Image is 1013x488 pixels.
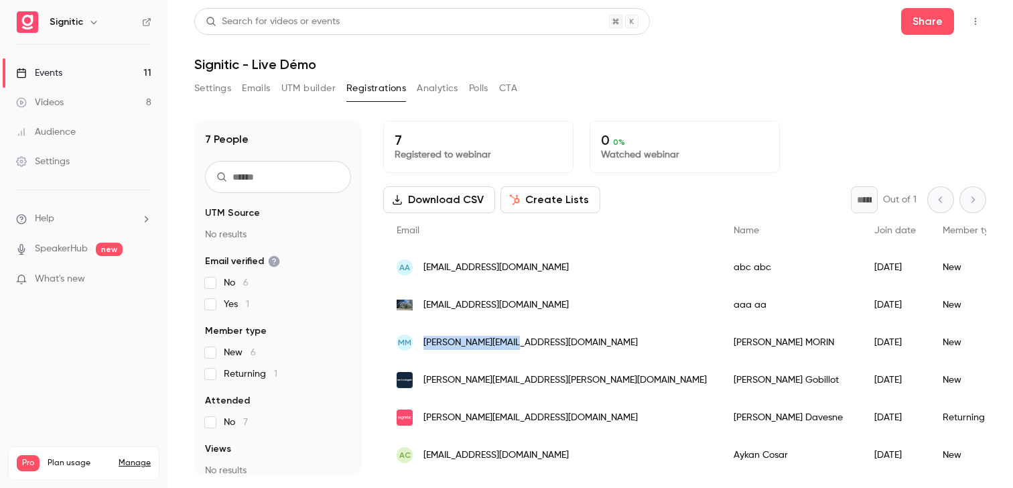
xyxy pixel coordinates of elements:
button: Analytics [417,78,458,99]
span: Plan usage [48,458,111,469]
span: new [96,243,123,256]
div: [DATE] [861,249,929,286]
button: CTA [499,78,517,99]
div: [PERSON_NAME] MORIN [720,324,861,361]
span: [PERSON_NAME][EMAIL_ADDRESS][PERSON_NAME][DOMAIN_NAME] [423,373,707,387]
div: Audience [16,125,76,139]
div: [DATE] [861,436,929,474]
span: New [224,346,256,359]
span: 1 [274,369,277,379]
span: Yes [224,298,249,311]
div: [DATE] [861,399,929,436]
span: Member type [205,324,267,338]
span: Returning [224,367,277,381]
div: [PERSON_NAME] Gobillot [720,361,861,399]
h1: Signitic - Live Démo [194,56,986,72]
span: Name [734,226,759,235]
div: [DATE] [861,286,929,324]
p: No results [205,464,351,477]
button: Create Lists [500,186,600,213]
span: Member type [943,226,1000,235]
div: abc abc [720,249,861,286]
span: aa [399,261,410,273]
div: Search for videos or events [206,15,340,29]
span: [EMAIL_ADDRESS][DOMAIN_NAME] [423,298,569,312]
span: AC [399,449,411,461]
p: 0 [601,132,768,148]
span: Views [205,442,231,456]
span: Help [35,212,54,226]
button: Polls [469,78,488,99]
span: Pro [17,455,40,471]
span: No [224,276,249,290]
span: What's new [35,272,85,286]
div: Aykan Cosar [720,436,861,474]
span: [EMAIL_ADDRESS][DOMAIN_NAME] [423,448,569,463]
img: a.fr [397,300,413,310]
button: Emails [242,78,270,99]
a: SpeakerHub [35,242,88,256]
span: Join date [874,226,916,235]
button: Share [901,8,954,35]
p: Registered to webinar [395,148,562,162]
span: Email verified [205,255,280,268]
a: Manage [119,458,151,469]
p: No results [205,228,351,241]
button: Download CSV [383,186,495,213]
div: [DATE] [861,361,929,399]
div: aaa aa [720,286,861,324]
img: Signitic [17,11,38,33]
button: Registrations [346,78,406,99]
button: Settings [194,78,231,99]
img: sideangels.com [397,372,413,388]
span: 0 % [613,137,625,147]
span: UTM Source [205,206,260,220]
p: Out of 1 [883,193,917,206]
span: 6 [243,278,249,288]
span: No [224,416,248,429]
p: Watched webinar [601,148,768,162]
span: 7 [243,418,248,427]
div: [DATE] [861,324,929,361]
div: Settings [16,155,70,168]
h1: 7 People [205,131,249,147]
span: [PERSON_NAME][EMAIL_ADDRESS][DOMAIN_NAME] [423,411,638,425]
h6: Signitic [50,15,83,29]
div: Events [16,66,62,80]
li: help-dropdown-opener [16,212,151,226]
div: Videos [16,96,64,109]
img: signitic.com [397,410,413,426]
div: [PERSON_NAME] Davesne [720,399,861,436]
button: UTM builder [281,78,336,99]
span: Email [397,226,419,235]
p: 7 [395,132,562,148]
iframe: Noticeable Trigger [135,273,151,286]
span: 6 [251,348,256,357]
span: [EMAIL_ADDRESS][DOMAIN_NAME] [423,261,569,275]
span: 1 [246,300,249,309]
span: MM [398,337,411,349]
span: Attended [205,394,250,408]
span: [PERSON_NAME][EMAIL_ADDRESS][DOMAIN_NAME] [423,336,638,350]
